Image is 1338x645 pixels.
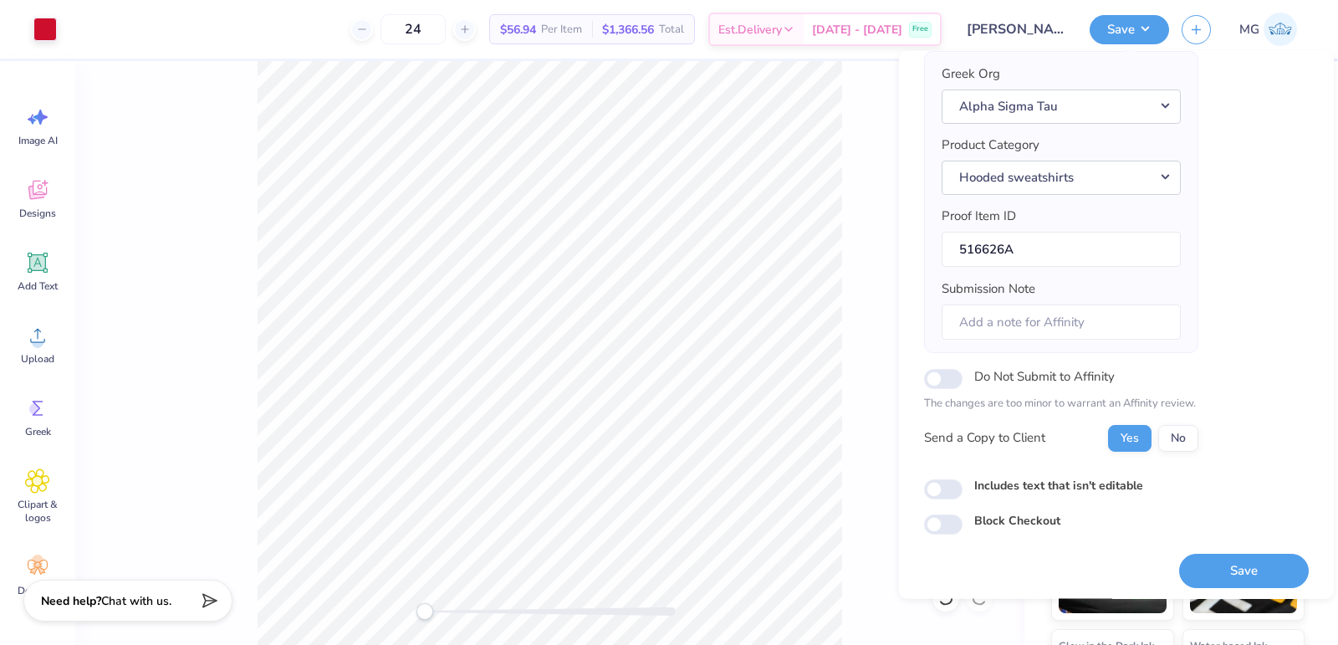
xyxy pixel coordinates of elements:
button: No [1158,424,1198,451]
span: Greek [25,425,51,438]
span: Total [659,21,684,38]
label: Proof Item ID [942,207,1016,226]
span: Free [912,23,928,35]
button: Yes [1108,424,1152,451]
input: – – [380,14,446,44]
label: Product Category [942,136,1039,155]
button: Save [1090,15,1169,44]
label: Do Not Submit to Affinity [974,366,1115,387]
input: Untitled Design [954,13,1077,46]
label: Submission Note [942,279,1035,299]
span: $1,366.56 [602,21,654,38]
span: Upload [21,352,54,366]
strong: Need help? [41,593,101,609]
label: Greek Org [942,64,1000,84]
label: Block Checkout [974,511,1060,529]
button: Alpha Sigma Tau [942,89,1181,123]
span: MG [1239,20,1259,39]
span: Designs [19,207,56,220]
span: $56.94 [500,21,536,38]
span: [DATE] - [DATE] [812,21,902,38]
span: Add Text [18,279,58,293]
button: Hooded sweatshirts [942,160,1181,194]
label: Includes text that isn't editable [974,476,1143,494]
a: MG [1232,13,1305,46]
span: Decorate [18,584,58,597]
img: Mary Grace [1264,13,1297,46]
span: Est. Delivery [718,21,782,38]
span: Chat with us. [101,593,171,609]
div: Send a Copy to Client [924,428,1045,448]
button: Save [1179,553,1309,587]
span: Per Item [541,21,582,38]
span: Clipart & logos [10,498,65,525]
span: Image AI [18,134,58,147]
input: Add a note for Affinity [942,304,1181,340]
div: Accessibility label [416,603,433,620]
p: The changes are too minor to warrant an Affinity review. [924,396,1198,412]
